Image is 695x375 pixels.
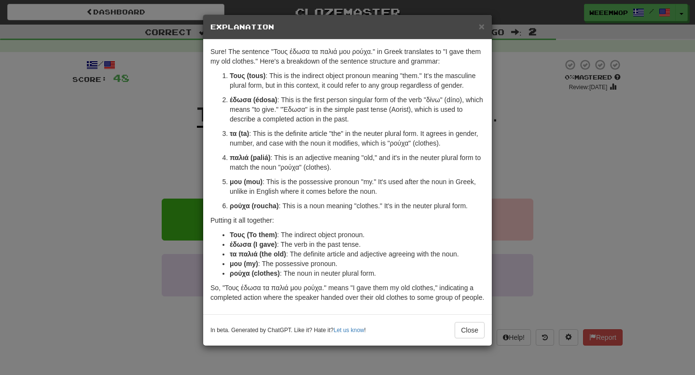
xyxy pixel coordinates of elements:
[210,283,485,302] p: So, "Τους έδωσα τα παλιά μου ρούχα." means "I gave them my old clothes," indicating a completed a...
[230,230,485,240] li: : The indirect object pronoun.
[230,72,265,80] strong: Τους (tous)
[479,21,485,32] span: ×
[230,201,485,211] p: : This is a noun meaning "clothes." It's in the neuter plural form.
[210,326,366,335] small: In beta. Generated by ChatGPT. Like it? Hate it? !
[334,327,364,334] a: Let us know
[230,177,485,196] p: : This is the possessive pronoun "my." It's used after the noun in Greek, unlike in English where...
[230,260,258,268] strong: μου (my)
[230,268,485,278] li: : The noun in neuter plural form.
[230,130,249,137] strong: τα (ta)
[455,322,485,338] button: Close
[230,269,280,277] strong: ρούχα (clothes)
[230,95,485,124] p: : This is the first person singular form of the verb "δίνω" (díno), which means "to give." "Έδωσα...
[230,96,278,104] strong: έδωσα (édosa)
[230,240,485,249] li: : The verb in the past tense.
[230,241,277,248] strong: έδωσα (I gave)
[210,47,485,66] p: Sure! The sentence "Τους έδωσα τα παλιά μου ρούχα." in Greek translates to "I gave them my old cl...
[230,250,286,258] strong: τα παλιά (the old)
[230,71,485,90] p: : This is the indirect object pronoun meaning "them." It's the masculine plural form, but in this...
[230,129,485,148] p: : This is the definite article "the" in the neuter plural form. It agrees in gender, number, and ...
[230,249,485,259] li: : The definite article and adjective agreeing with the noun.
[210,22,485,32] h5: Explanation
[230,259,485,268] li: : The possessive pronoun.
[230,178,263,186] strong: μου (mou)
[479,21,485,31] button: Close
[230,202,278,210] strong: ρούχα (roucha)
[210,215,485,225] p: Putting it all together:
[230,154,270,161] strong: παλιά (paliá)
[230,153,485,172] p: : This is an adjective meaning "old," and it's in the neuter plural form to match the noun "ρούχα...
[230,231,277,239] strong: Τους (To them)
